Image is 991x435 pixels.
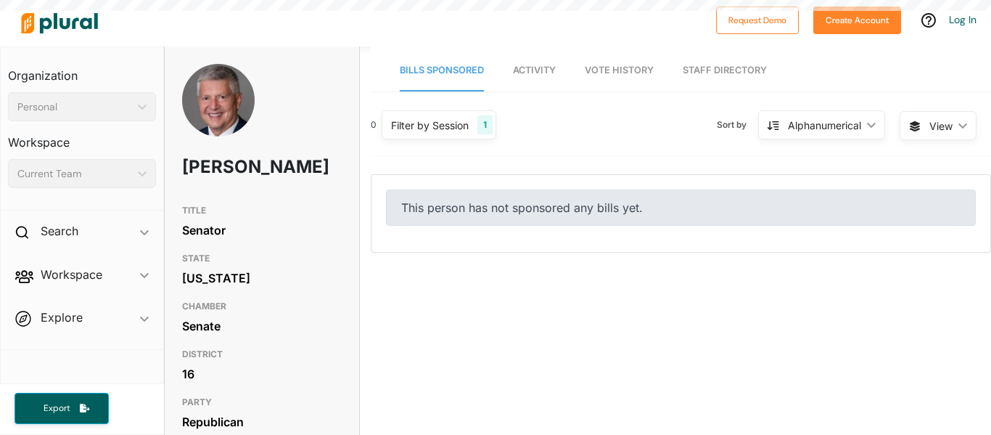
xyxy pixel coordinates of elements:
[33,402,80,415] span: Export
[182,145,278,189] h1: [PERSON_NAME]
[716,7,799,34] button: Request Demo
[8,121,156,153] h3: Workspace
[182,219,342,241] div: Senator
[41,223,78,239] h2: Search
[513,50,556,92] a: Activity
[683,50,767,92] a: Staff Directory
[477,115,493,134] div: 1
[8,54,156,86] h3: Organization
[182,346,342,363] h3: DISTRICT
[182,298,342,315] h3: CHAMBER
[182,250,342,267] h3: STATE
[182,315,342,337] div: Senate
[182,202,342,219] h3: TITLE
[585,50,654,92] a: Vote History
[17,166,132,182] div: Current Team
[371,118,377,131] div: 0
[182,363,342,385] div: 16
[513,65,556,76] span: Activity
[929,118,953,134] span: View
[15,393,109,424] button: Export
[585,65,654,76] span: Vote History
[386,190,976,226] div: This person has not sponsored any bills yet.
[400,50,484,92] a: Bills Sponsored
[813,7,901,34] button: Create Account
[391,118,469,133] div: Filter by Session
[182,411,342,433] div: Republican
[717,118,758,131] span: Sort by
[182,267,342,289] div: [US_STATE]
[400,65,484,76] span: Bills Sponsored
[949,13,976,26] a: Log In
[813,12,901,27] a: Create Account
[788,118,861,133] div: Alphanumerical
[716,12,799,27] a: Request Demo
[182,64,255,163] img: Headshot of Wayne Harper
[17,99,132,115] div: Personal
[182,394,342,411] h3: PARTY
